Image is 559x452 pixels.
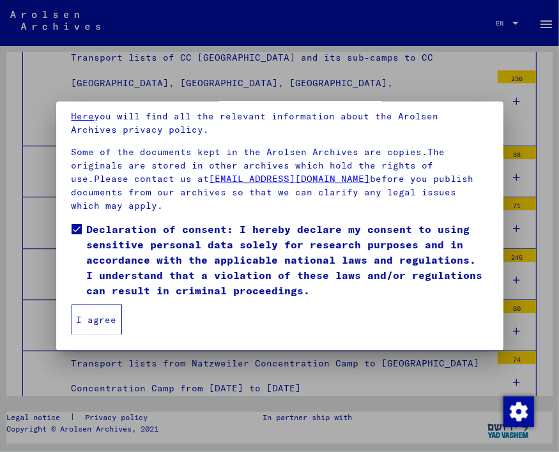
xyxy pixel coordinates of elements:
img: Change consent [503,396,534,427]
a: [EMAIL_ADDRESS][DOMAIN_NAME] [210,173,371,185]
span: Declaration of consent: I hereby declare my consent to using sensitive personal data solely for r... [87,222,488,298]
p: Some of the documents kept in the Arolsen Archives are copies.The originals are stored in other a... [72,146,488,213]
a: Here [72,110,95,122]
button: I agree [72,305,122,335]
p: you will find all the relevant information about the Arolsen Archives privacy policy. [72,110,488,137]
